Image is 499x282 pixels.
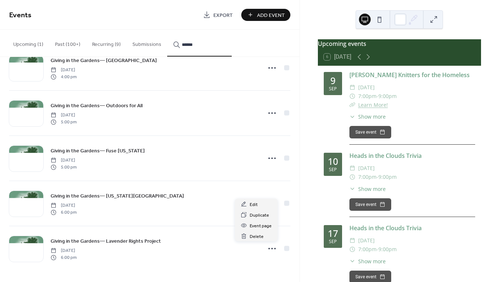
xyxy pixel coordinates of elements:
[349,173,355,181] div: ​
[349,185,386,193] button: ​Show more
[9,8,32,22] span: Events
[51,147,145,155] span: Giving in the Gardens— Fuse [US_STATE]
[349,151,475,160] div: Heads in the Clouds Trivia
[51,112,77,119] span: [DATE]
[377,245,378,254] span: -
[358,236,375,245] span: [DATE]
[241,9,290,21] button: Add Event
[51,247,77,254] span: [DATE]
[318,39,481,48] div: Upcoming events
[358,185,386,193] span: Show more
[329,87,337,91] div: Sep
[86,30,126,56] button: Recurring (9)
[198,9,238,21] a: Export
[250,222,272,230] span: Event page
[330,76,335,85] div: 9
[49,30,86,56] button: Past (100+)
[126,30,167,56] button: Submissions
[349,257,386,265] button: ​Show more
[328,157,338,166] div: 10
[257,11,285,19] span: Add Event
[250,233,264,241] span: Delete
[349,71,470,79] a: [PERSON_NAME] Knitters for the Homeless
[250,211,269,219] span: Duplicate
[250,201,258,209] span: Edit
[358,164,375,173] span: [DATE]
[51,157,77,164] span: [DATE]
[358,92,377,101] span: 7:00pm
[51,192,184,200] a: Giving in the Gardens— [US_STATE][GEOGRAPHIC_DATA]
[51,119,77,125] span: 5:00 pm
[349,236,355,245] div: ​
[51,147,145,155] a: Giving in the Gardens— Fuse [US_STATE]
[328,229,338,238] div: 17
[51,101,143,110] a: Giving in the Gardens— Outdoors for All
[51,67,77,73] span: [DATE]
[377,173,378,181] span: -
[349,126,391,138] button: Save event
[349,185,355,193] div: ​
[329,239,337,244] div: Sep
[349,92,355,101] div: ​
[349,101,355,109] div: ​
[51,192,184,200] span: Giving in the Gardens— [US_STATE][GEOGRAPHIC_DATA]
[51,73,77,80] span: 4:00 pm
[51,164,77,170] span: 5:00 pm
[51,237,161,245] a: Giving in the Gardens— Lavender Rights Project
[51,57,157,65] span: Giving in the Gardens— [GEOGRAPHIC_DATA]
[377,92,378,101] span: -
[358,257,386,265] span: Show more
[349,257,355,265] div: ​
[349,113,386,120] button: ​Show more
[7,30,49,56] button: Upcoming (1)
[358,245,377,254] span: 7:00pm
[378,92,397,101] span: 9:00pm
[349,113,355,120] div: ​
[349,164,355,173] div: ​
[378,245,397,254] span: 9:00pm
[51,56,157,65] a: Giving in the Gardens— [GEOGRAPHIC_DATA]
[51,102,143,110] span: Giving in the Gardens— Outdoors for All
[358,83,375,92] span: [DATE]
[349,224,475,232] div: Heads in the Clouds Trivia
[349,245,355,254] div: ​
[51,209,77,216] span: 6:00 pm
[51,202,77,209] span: [DATE]
[358,113,386,120] span: Show more
[358,173,377,181] span: 7:00pm
[213,11,233,19] span: Export
[349,198,391,211] button: Save event
[378,173,397,181] span: 9:00pm
[329,167,337,172] div: Sep
[358,101,388,108] a: Learn More!
[349,83,355,92] div: ​
[51,254,77,261] span: 6:00 pm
